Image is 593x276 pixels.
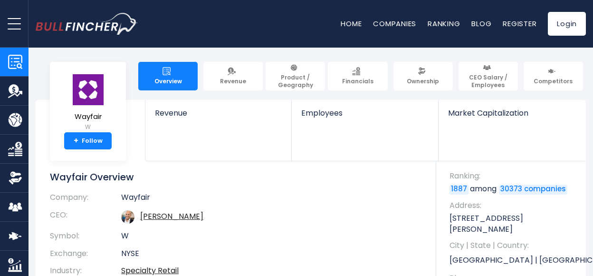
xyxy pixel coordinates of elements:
th: CEO: [50,207,121,227]
span: Financials [342,78,373,85]
td: Wayfair [121,193,422,207]
th: Company: [50,193,121,207]
a: Employees [292,100,438,134]
a: Product / Geography [266,62,325,90]
a: Go to homepage [36,13,138,35]
a: ceo [140,211,203,222]
img: Ownership [8,171,22,185]
span: Market Capitalization [448,108,575,118]
span: City | State | Country: [450,240,576,251]
span: Ownership [407,78,439,85]
span: Ranking: [450,171,576,181]
a: Blog [471,19,491,29]
span: Revenue [155,108,282,118]
a: Revenue [203,62,263,90]
a: Revenue [145,100,291,134]
th: Exchange: [50,245,121,263]
a: Home [341,19,362,29]
span: Wayfair [71,113,105,121]
td: W [121,227,422,245]
a: +Follow [64,132,112,149]
small: W [71,123,105,131]
img: bullfincher logo [36,13,138,35]
a: Ranking [428,19,460,29]
p: among [450,184,576,194]
a: Companies [373,19,416,29]
th: Symbol: [50,227,121,245]
a: Register [503,19,536,29]
span: Product / Geography [270,74,321,89]
a: Market Capitalization [439,100,585,134]
a: Ownership [393,62,453,90]
a: CEO Salary / Employees [459,62,518,90]
strong: + [74,137,78,145]
span: Competitors [534,78,573,85]
h1: Wayfair Overview [50,171,422,183]
span: Employees [301,108,428,118]
td: NYSE [121,245,422,263]
span: Overview [154,78,182,85]
a: 30373 companies [499,185,567,194]
p: [STREET_ADDRESS][PERSON_NAME] [450,213,576,235]
span: Revenue [220,78,246,85]
a: Competitors [524,62,583,90]
a: Overview [138,62,198,90]
a: Login [548,12,586,36]
a: Specialty Retail [121,265,179,276]
span: Address: [450,200,576,211]
a: Financials [328,62,387,90]
img: niraj-shah.jpg [121,210,134,224]
span: CEO Salary / Employees [463,74,514,89]
p: [GEOGRAPHIC_DATA] | [GEOGRAPHIC_DATA] | US [450,253,576,267]
a: Wayfair W [71,73,105,133]
a: 1887 [450,185,469,194]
